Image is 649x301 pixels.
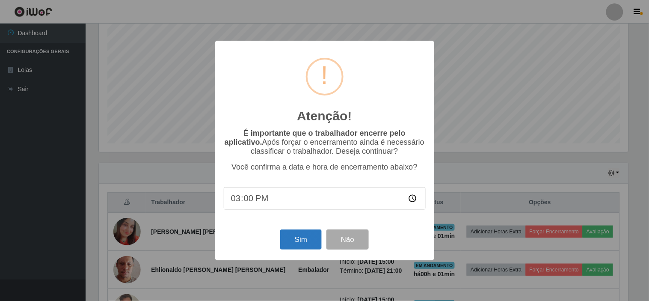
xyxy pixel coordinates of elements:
h2: Atenção! [297,108,352,124]
p: Você confirma a data e hora de encerramento abaixo? [224,163,426,172]
button: Sim [280,229,322,250]
p: Após forçar o encerramento ainda é necessário classificar o trabalhador. Deseja continuar? [224,129,426,156]
b: É importante que o trabalhador encerre pelo aplicativo. [225,129,406,146]
button: Não [326,229,369,250]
